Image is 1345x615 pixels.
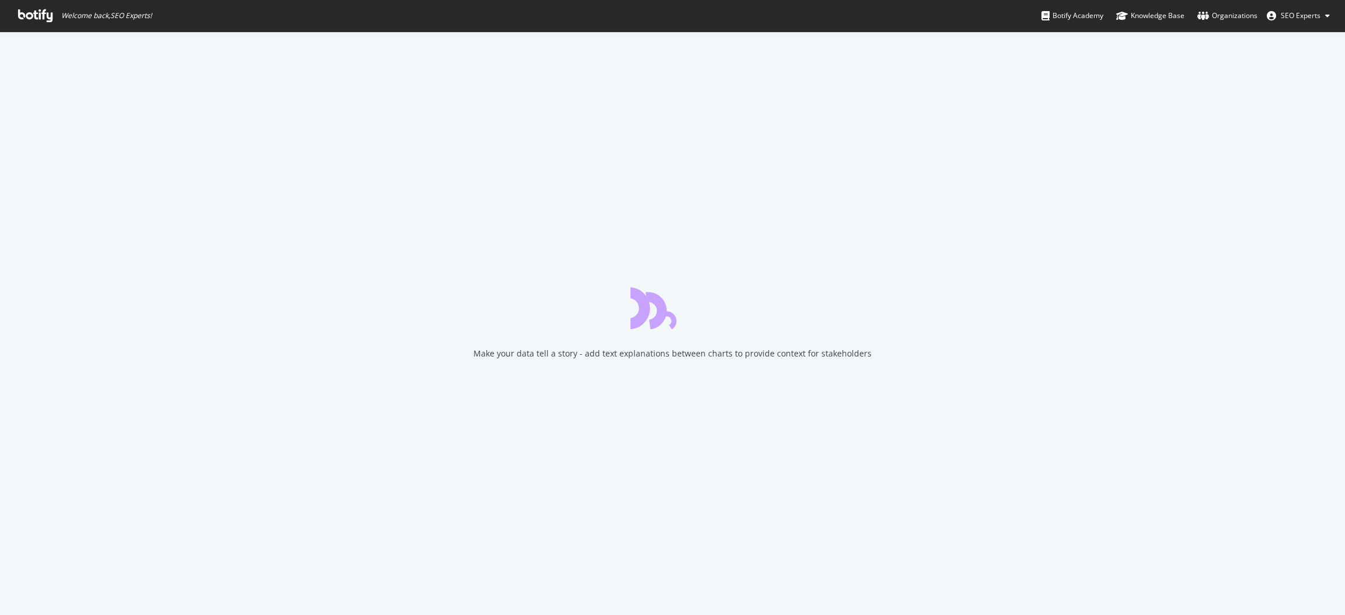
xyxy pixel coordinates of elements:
button: SEO Experts [1257,6,1339,25]
span: SEO Experts [1281,11,1320,20]
div: Botify Academy [1041,10,1103,22]
div: Knowledge Base [1116,10,1184,22]
span: Welcome back, SEO Experts ! [61,11,152,20]
div: Make your data tell a story - add text explanations between charts to provide context for stakeho... [473,348,872,359]
div: animation [630,287,715,329]
div: Organizations [1197,10,1257,22]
